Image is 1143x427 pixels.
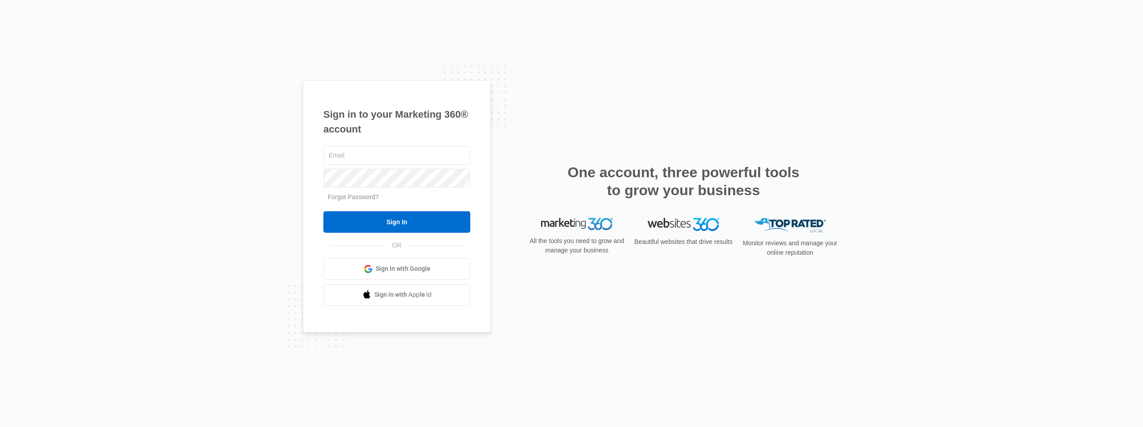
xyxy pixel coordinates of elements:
input: Email [323,146,470,165]
img: Marketing 360 [541,218,613,231]
a: Sign in with Google [323,258,470,280]
p: Monitor reviews and manage your online reputation [740,239,840,257]
a: Sign in with Apple Id [323,284,470,306]
span: Sign in with Apple Id [374,290,432,299]
img: Websites 360 [648,218,719,231]
p: All the tools you need to grow and manage your business [527,236,627,255]
a: Forgot Password? [328,193,379,201]
span: OR [386,241,408,250]
input: Sign In [323,211,470,233]
span: Sign in with Google [376,264,430,273]
p: Beautiful websites that drive results [633,237,734,247]
h1: Sign in to your Marketing 360® account [323,107,470,137]
h2: One account, three powerful tools to grow your business [565,163,802,199]
img: Top Rated Local [754,218,826,233]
